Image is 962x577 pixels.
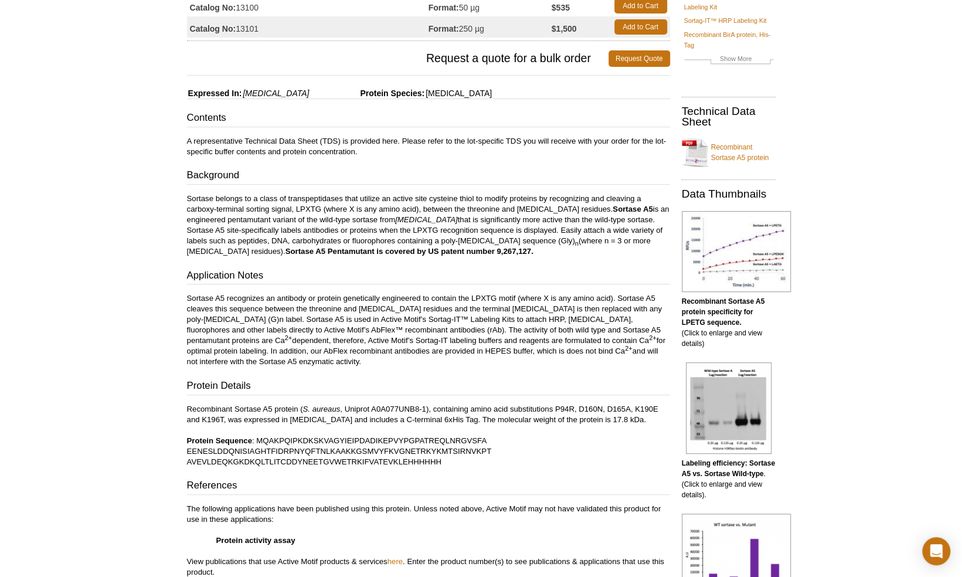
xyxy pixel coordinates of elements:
[285,334,293,341] sup: 2+
[187,50,609,67] span: Request a quote for a bulk order
[187,16,429,38] td: 13101
[649,334,657,341] sup: 2+
[187,478,670,495] h3: References
[302,405,340,413] i: S. aureaus
[614,19,667,35] a: Add to Cart
[243,89,309,98] i: [MEDICAL_DATA]
[682,211,791,292] img: Recombinant Sortase A5 protein specificity for LPETG sequence.
[187,111,670,127] h3: Contents
[575,240,579,247] sub: n
[187,269,670,285] h3: Application Notes
[682,296,776,349] p: (Click to enlarge and view details)
[682,297,765,327] b: Recombinant Sortase A5 protein specificity for LPETG sequence.
[552,2,570,13] strong: $535
[285,247,533,256] strong: Sortase A5 Pentamutant is covered by US patent number 9,267,127.
[682,459,775,478] b: Labeling efficiency: Sortase A5 vs. Sortase Wild-type
[187,136,670,157] p: A representative Technical Data Sheet (TDS) is provided here. Please refer to the lot-specific TD...
[922,537,950,565] div: Open Intercom Messenger
[625,345,633,352] sup: 2+
[429,16,552,38] td: 250 µg
[682,135,776,170] a: Recombinant Sortase A5 protein
[613,205,652,213] strong: Sortase A5
[187,168,670,185] h3: Background
[190,2,236,13] strong: Catalog No:
[682,458,776,500] p: . (Click to enlarge and view details).
[686,362,771,454] img: Labeling efficiency: Sortase A5 vs. Sortase Wild-type.
[684,15,767,26] a: Sortag-IT™ HRP Labeling Kit
[682,189,776,199] h2: Data Thumbnails
[187,404,670,467] p: Recombinant Sortase A5 protein ( , Uniprot A0A077UNB8-1), containing amino acid substitutions P94...
[609,50,670,67] a: Request Quote
[429,2,459,13] strong: Format:
[682,106,776,127] h2: Technical Data Sheet
[387,557,403,566] a: here
[684,29,773,50] a: Recombinant BirA protein, His-Tag
[190,23,236,34] strong: Catalog No:
[187,89,242,98] span: Expressed In:
[187,293,670,367] p: Sortase A5 recognizes an antibody or protein genetically engineered to contain the LPXTG motif (w...
[684,53,773,67] a: Show More
[311,89,424,98] span: Protein Species:
[429,23,459,34] strong: Format:
[187,194,670,257] p: Sortase belongs to a class of transpeptidases that utilize an active site cysteine thiol to modif...
[216,536,295,545] strong: Protein activity assay
[187,379,670,395] h3: Protein Details
[395,215,458,224] i: [MEDICAL_DATA]
[552,23,577,34] strong: $1,500
[187,436,252,445] b: Protein Sequence
[424,89,492,98] span: [MEDICAL_DATA]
